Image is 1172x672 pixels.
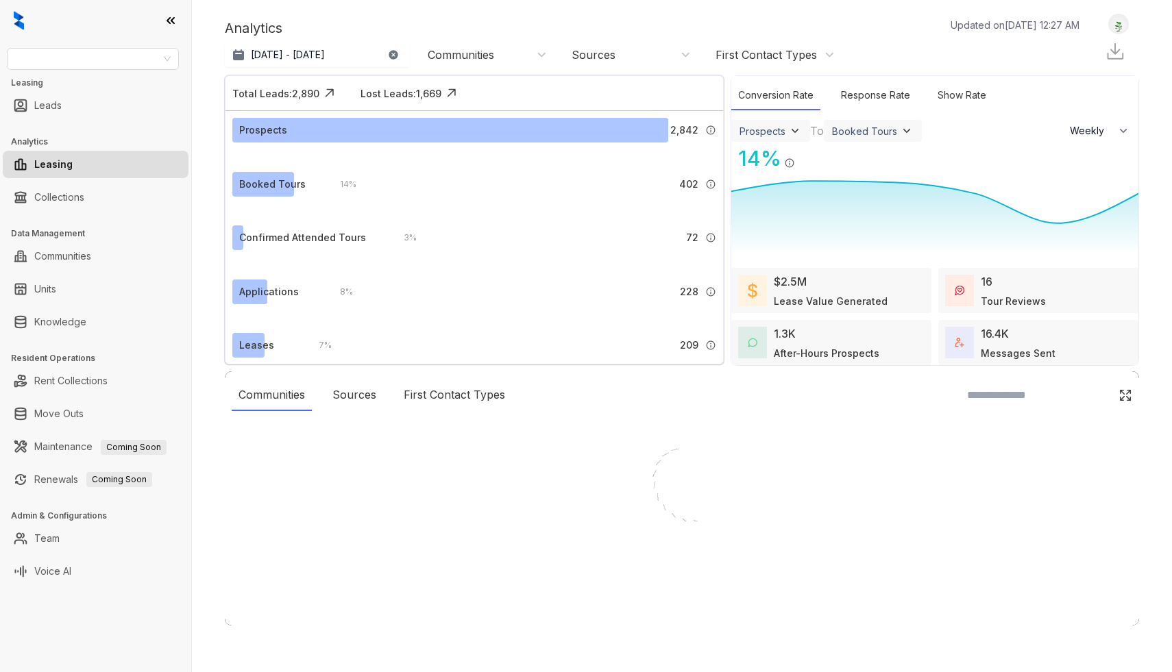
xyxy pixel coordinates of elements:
[981,294,1046,308] div: Tour Reviews
[716,47,817,62] div: First Contact Types
[774,346,879,360] div: After-Hours Prospects
[795,145,816,166] img: Click Icon
[705,340,716,351] img: Info
[239,177,306,192] div: Booked Tours
[1119,388,1132,402] img: Click Icon
[361,86,441,101] div: Lost Leads: 1,669
[670,123,698,138] span: 2,842
[1109,17,1128,32] img: UserAvatar
[11,510,191,522] h3: Admin & Configurations
[774,325,796,342] div: 1.3K
[3,558,188,585] li: Voice AI
[3,184,188,211] li: Collections
[680,338,698,353] span: 209
[34,466,152,493] a: RenewalsComing Soon
[658,556,707,570] div: Loading...
[251,48,325,62] p: [DATE] - [DATE]
[679,177,698,192] span: 402
[319,83,340,103] img: Click Icon
[3,308,188,336] li: Knowledge
[3,433,188,460] li: Maintenance
[428,47,494,62] div: Communities
[3,275,188,303] li: Units
[1090,389,1101,401] img: SearchIcon
[748,338,757,348] img: AfterHoursConversations
[326,177,356,192] div: 14 %
[832,125,897,137] div: Booked Tours
[34,151,73,178] a: Leasing
[232,86,319,101] div: Total Leads: 2,890
[34,308,86,336] a: Knowledge
[774,273,807,290] div: $2.5M
[1105,41,1125,62] img: Download
[326,284,353,299] div: 8 %
[11,227,191,240] h3: Data Management
[788,124,802,138] img: ViewFilterArrow
[740,125,785,137] div: Prospects
[34,400,84,427] a: Move Outs
[705,286,716,297] img: Info
[748,282,757,299] img: LeaseValue
[1062,119,1138,143] button: Weekly
[11,77,191,89] h3: Leasing
[686,230,698,245] span: 72
[14,11,24,30] img: logo
[441,83,462,103] img: Click Icon
[34,242,91,270] a: Communities
[326,379,383,411] div: Sources
[232,379,312,411] div: Communities
[981,346,1055,360] div: Messages Sent
[3,525,188,552] li: Team
[305,338,332,353] div: 7 %
[951,18,1079,32] p: Updated on [DATE] 12:27 AM
[225,18,282,38] p: Analytics
[931,81,993,110] div: Show Rate
[981,273,992,290] div: 16
[239,123,287,138] div: Prospects
[3,466,188,493] li: Renewals
[810,123,824,139] div: To
[900,124,914,138] img: ViewFilterArrow
[11,136,191,148] h3: Analytics
[34,367,108,395] a: Rent Collections
[731,81,820,110] div: Conversion Rate
[239,230,366,245] div: Confirmed Attended Tours
[3,400,188,427] li: Move Outs
[3,367,188,395] li: Rent Collections
[1070,124,1112,138] span: Weekly
[101,440,167,455] span: Coming Soon
[225,42,410,67] button: [DATE] - [DATE]
[34,184,84,211] a: Collections
[705,125,716,136] img: Info
[705,179,716,190] img: Info
[731,143,781,174] div: 14 %
[3,242,188,270] li: Communities
[86,472,152,487] span: Coming Soon
[239,338,274,353] div: Leases
[390,230,417,245] div: 3 %
[11,352,191,364] h3: Resident Operations
[981,325,1009,342] div: 16.4K
[34,558,71,585] a: Voice AI
[774,294,888,308] div: Lease Value Generated
[955,338,964,347] img: TotalFum
[34,275,56,303] a: Units
[613,419,750,556] img: Loader
[239,284,299,299] div: Applications
[680,284,698,299] span: 228
[572,47,615,62] div: Sources
[834,81,917,110] div: Response Rate
[397,379,512,411] div: First Contact Types
[3,92,188,119] li: Leads
[955,286,964,295] img: TourReviews
[3,151,188,178] li: Leasing
[34,92,62,119] a: Leads
[705,232,716,243] img: Info
[784,158,795,169] img: Info
[34,525,60,552] a: Team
